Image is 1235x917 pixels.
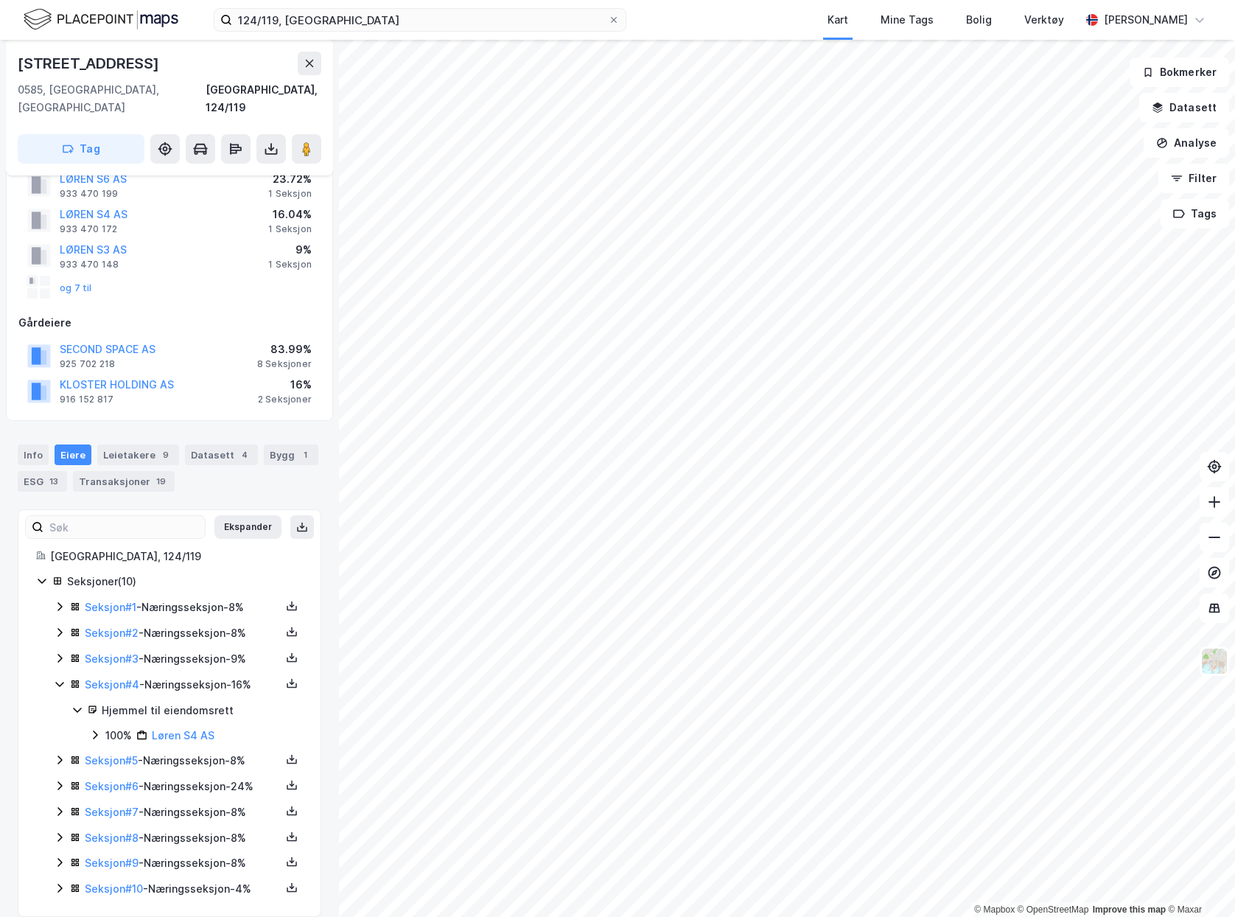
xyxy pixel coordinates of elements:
[18,471,67,492] div: ESG
[298,447,312,462] div: 1
[18,52,162,75] div: [STREET_ADDRESS]
[966,11,992,29] div: Bolig
[60,223,117,235] div: 933 470 172
[264,444,318,465] div: Bygg
[268,259,312,271] div: 1 Seksjon
[67,573,303,590] div: Seksjoner ( 10 )
[1130,57,1229,87] button: Bokmerker
[268,241,312,259] div: 9%
[214,515,281,539] button: Ekspander
[85,803,281,821] div: - Næringsseksjon - 8%
[1161,846,1235,917] div: Kontrollprogram for chat
[1024,11,1064,29] div: Verktøy
[85,627,139,639] a: Seksjon#2
[85,650,281,668] div: - Næringsseksjon - 9%
[85,601,136,613] a: Seksjon#1
[1018,904,1089,915] a: OpenStreetMap
[881,11,934,29] div: Mine Tags
[153,474,169,489] div: 19
[85,778,281,795] div: - Næringsseksjon - 24%
[18,444,49,465] div: Info
[18,134,144,164] button: Tag
[1139,93,1229,122] button: Datasett
[1104,11,1188,29] div: [PERSON_NAME]
[85,880,281,898] div: - Næringsseksjon - 4%
[85,831,139,844] a: Seksjon#8
[185,444,258,465] div: Datasett
[1144,128,1229,158] button: Analyse
[73,471,175,492] div: Transaksjoner
[50,548,303,565] div: [GEOGRAPHIC_DATA], 124/119
[18,314,321,332] div: Gårdeiere
[85,854,281,872] div: - Næringsseksjon - 8%
[85,652,139,665] a: Seksjon#3
[60,358,115,370] div: 925 702 218
[85,857,139,869] a: Seksjon#9
[232,9,608,31] input: Søk på adresse, matrikkel, gårdeiere, leietakere eller personer
[1093,904,1166,915] a: Improve this map
[85,882,143,895] a: Seksjon#10
[85,599,281,616] div: - Næringsseksjon - 8%
[24,7,178,32] img: logo.f888ab2527a4732fd821a326f86c7f29.svg
[43,516,205,538] input: Søk
[237,447,252,462] div: 4
[60,188,118,200] div: 933 470 199
[1158,164,1229,193] button: Filter
[258,394,312,405] div: 2 Seksjoner
[828,11,848,29] div: Kart
[85,678,139,691] a: Seksjon#4
[257,341,312,358] div: 83.99%
[55,444,91,465] div: Eiere
[206,81,321,116] div: [GEOGRAPHIC_DATA], 124/119
[85,754,138,767] a: Seksjon#5
[974,904,1015,915] a: Mapbox
[60,394,113,405] div: 916 152 817
[1161,199,1229,229] button: Tags
[97,444,179,465] div: Leietakere
[85,752,281,770] div: - Næringsseksjon - 8%
[257,358,312,370] div: 8 Seksjoner
[1161,846,1235,917] iframe: Chat Widget
[18,81,206,116] div: 0585, [GEOGRAPHIC_DATA], [GEOGRAPHIC_DATA]
[105,727,132,745] div: 100%
[268,206,312,223] div: 16.04%
[85,806,139,818] a: Seksjon#7
[268,188,312,200] div: 1 Seksjon
[268,223,312,235] div: 1 Seksjon
[152,729,214,742] a: Løren S4 AS
[85,676,281,694] div: - Næringsseksjon - 16%
[85,829,281,847] div: - Næringsseksjon - 8%
[60,259,119,271] div: 933 470 148
[258,376,312,394] div: 16%
[268,170,312,188] div: 23.72%
[85,624,281,642] div: - Næringsseksjon - 8%
[158,447,173,462] div: 9
[102,702,303,719] div: Hjemmel til eiendomsrett
[1200,647,1228,675] img: Z
[85,780,139,792] a: Seksjon#6
[46,474,61,489] div: 13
